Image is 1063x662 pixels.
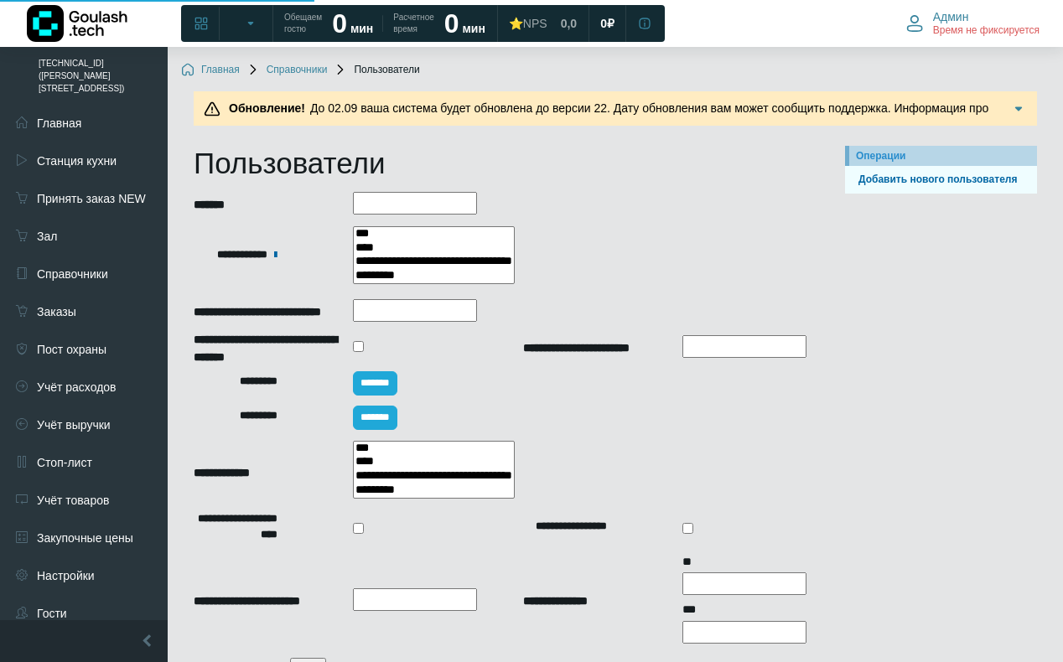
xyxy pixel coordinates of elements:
span: мин [350,22,373,35]
button: Админ Время не фиксируется [896,6,1050,41]
span: Расчетное время [393,12,433,35]
img: Подробнее [1010,101,1027,117]
div: Операции [856,148,1030,163]
span: мин [462,22,485,35]
b: Обновление! [229,101,305,115]
span: Время не фиксируется [933,24,1040,38]
span: 0,0 [561,16,577,31]
span: NPS [523,17,547,30]
a: Добавить нового пользователя [852,172,1030,188]
span: Админ [933,9,969,24]
span: ₽ [607,16,614,31]
a: Обещаем гостю 0 мин Расчетное время 0 мин [274,8,495,39]
a: Справочники [246,64,328,77]
div: ⭐ [509,16,547,31]
strong: 0 [332,8,347,39]
span: Обещаем гостю [284,12,322,35]
a: 0 ₽ [590,8,625,39]
img: Логотип компании Goulash.tech [27,5,127,42]
img: Предупреждение [204,101,220,117]
h1: Пользователи [194,146,820,181]
a: ⭐NPS 0,0 [499,8,587,39]
strong: 0 [444,8,459,39]
a: Главная [181,64,240,77]
span: 0 [600,16,607,31]
span: Пользователи [334,64,419,77]
span: До 02.09 ваша система будет обновлена до версии 22. Дату обновления вам может сообщить поддержка.... [224,101,988,132]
